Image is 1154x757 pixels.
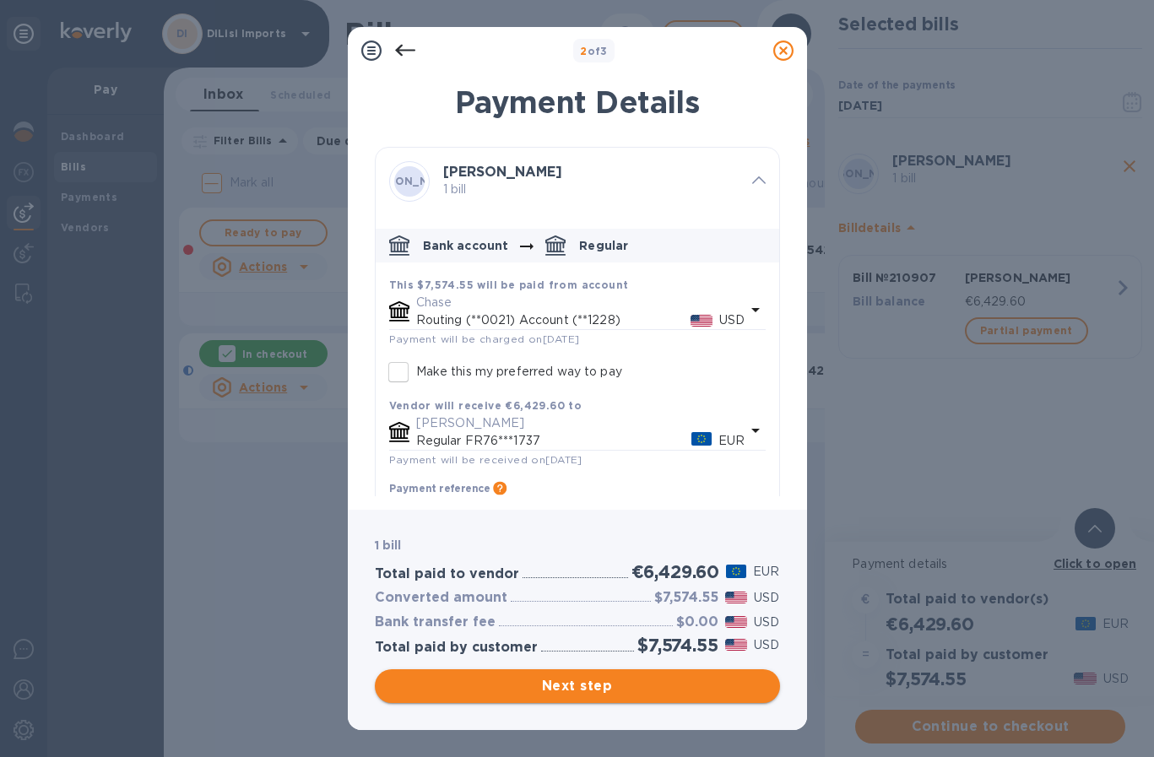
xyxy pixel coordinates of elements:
[719,311,745,329] p: USD
[753,563,779,581] p: EUR
[580,45,608,57] b: of 3
[389,399,582,412] b: Vendor will receive €6,429.60 to
[389,278,629,291] b: This $7,574.55 will be paid from account
[443,181,739,198] p: 1 bill
[718,432,745,450] p: EUR
[754,614,779,631] p: USD
[375,640,538,656] h3: Total paid by customer
[754,636,779,654] p: USD
[416,414,745,432] p: [PERSON_NAME]
[375,566,519,582] h3: Total paid to vendor
[375,84,780,120] h1: Payment Details
[443,164,562,180] b: [PERSON_NAME]
[360,175,457,187] b: [PERSON_NAME]
[375,538,402,552] b: 1 bill
[388,676,767,696] span: Next step
[389,333,580,345] span: Payment will be charged on [DATE]
[631,561,719,582] h2: €6,429.60
[691,315,713,327] img: USD
[376,148,779,215] div: [PERSON_NAME][PERSON_NAME] 1 bill
[654,590,718,606] h3: $7,574.55
[637,635,718,656] h2: $7,574.55
[375,669,780,703] button: Next step
[725,639,748,651] img: USD
[416,363,622,381] p: Make this my preferred way to pay
[389,483,490,495] h3: Payment reference
[376,222,779,555] div: default-method
[375,590,507,606] h3: Converted amount
[725,616,748,628] img: USD
[416,432,692,450] p: Regular FR76***1737
[416,294,745,311] p: Chase
[423,237,509,254] p: Bank account
[580,45,587,57] span: 2
[579,237,628,254] p: Regular
[754,589,779,607] p: USD
[375,614,496,630] h3: Bank transfer fee
[725,592,748,603] img: USD
[416,311,691,329] p: Routing (**0021) Account (**1228)
[676,614,718,630] h3: $0.00
[389,453,582,466] span: Payment will be received on [DATE]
